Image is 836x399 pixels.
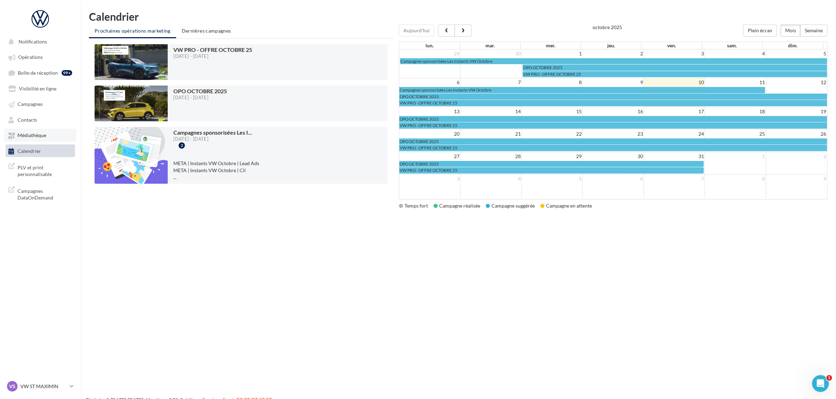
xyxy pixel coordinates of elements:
[399,87,765,93] a: Campagnes sponsorisées Les Instants VW Octobre
[95,28,171,34] span: Prochaines opérations marketing
[4,35,74,48] button: Notifications
[644,78,705,87] td: 10
[583,152,644,161] td: 30
[583,78,644,87] td: 9
[523,65,827,70] a: OPO OCTOBRE 2025
[461,49,522,58] td: 30
[4,82,76,95] a: Visibilité en ligne
[399,78,461,87] td: 6
[62,70,72,76] div: 99+
[4,183,76,204] a: Campagnes DataOnDemand
[20,383,67,390] p: VW ST MAXIMIN
[644,174,705,183] td: 7
[434,202,480,209] div: Campagne réalisée
[581,42,642,49] th: jeu.
[800,25,828,36] button: Semaine
[521,174,583,183] td: 5
[399,49,461,58] td: 29
[18,186,72,201] span: Campagnes DataOnDemand
[399,138,827,144] a: OPO OCTOBRE 2025
[173,174,177,180] span: ...
[400,87,491,93] span: Campagnes sponsorisées Les Instants VW Octobre
[705,107,766,116] td: 18
[248,129,252,136] span: ...
[593,25,622,30] h2: octobre 2025
[400,94,439,99] span: OPO OCTOBRE 2025
[173,46,252,53] span: VW PRO - OFFRE OCTOBRE 25
[399,161,704,167] a: OPO OCTOBRE 2025
[173,160,382,167] li: META | Instants VW Octobre | Lead Ads
[583,174,644,183] td: 6
[521,152,583,161] td: 29
[18,101,43,107] span: Campagnes
[19,39,47,45] span: Notifications
[521,78,583,87] td: 8
[4,160,76,181] a: PLV et print personnalisable
[173,137,252,141] div: [DATE] - [DATE]
[400,123,457,128] span: VW PRO - OFFRE OCTOBRE 25
[400,100,457,106] span: VW PRO - OFFRE OCTOBRE 25
[399,122,827,128] a: VW PRO - OFFRE OCTOBRE 25
[4,144,76,157] a: Calendrier
[173,95,227,100] div: [DATE] - [DATE]
[18,70,58,76] span: Boîte de réception
[644,152,705,161] td: 31
[766,78,827,87] td: 12
[399,100,827,106] a: VW PRO - OFFRE OCTOBRE 25
[179,142,185,149] div: 2
[399,25,434,36] button: Aujourd'hui
[400,58,827,64] a: Campagnes sponsorisées Les Instants VW Octobre
[173,88,227,94] span: OPO OCTOBRE 2025
[399,152,461,161] td: 27
[762,42,823,49] th: dim.
[520,42,581,49] th: mer.
[401,59,492,64] span: Campagnes sponsorisées Les Instants VW Octobre
[399,145,827,151] a: VW PRO - OFFRE OCTOBRE 25
[18,54,43,60] span: Opérations
[400,161,439,167] span: OPO OCTOBRE 2025
[6,380,75,393] a: VS VW ST MAXIMIN
[540,202,592,209] div: Campagne en attente
[461,129,522,138] td: 21
[399,129,461,138] td: 20
[399,202,428,209] div: Temps fort
[400,168,457,173] span: VW PRO - OFFRE OCTOBRE 25
[521,107,583,116] td: 15
[4,113,76,126] a: Contacts
[486,202,535,209] div: Campagne suggérée
[400,139,439,144] span: OPO OCTOBRE 2025
[89,11,828,22] h1: Calendrier
[4,129,76,141] a: Médiathèque
[461,174,522,183] td: 4
[644,129,705,138] td: 24
[399,42,460,49] th: lun.
[523,65,562,70] span: OPO OCTOBRE 2025
[781,25,801,36] button: Mois
[182,28,231,34] span: Dernières campagnes
[521,49,583,58] td: 1
[399,174,461,183] td: 3
[812,375,829,392] iframe: Intercom live chat
[19,86,56,92] span: Visibilité en ligne
[173,167,382,174] li: META | Instants VW Octobre | Cli
[521,129,583,138] td: 22
[173,54,252,59] div: [DATE] - [DATE]
[461,78,522,87] td: 7
[400,145,457,150] span: VW PRO - OFFRE OCTOBRE 25
[461,152,522,161] td: 28
[461,107,522,116] td: 14
[18,117,37,123] span: Contacts
[766,174,827,183] td: 9
[523,71,827,77] a: VW PRO - OFFRE OCTOBRE 25
[583,49,644,58] td: 2
[460,42,520,49] th: mar.
[766,152,827,161] td: 2
[705,152,766,161] td: 1
[399,116,827,122] a: OPO OCTOBRE 2025
[4,50,76,63] a: Opérations
[4,97,76,110] a: Campagnes
[399,107,461,116] td: 13
[583,107,644,116] td: 16
[642,42,702,49] th: ven.
[743,25,777,36] button: Plein écran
